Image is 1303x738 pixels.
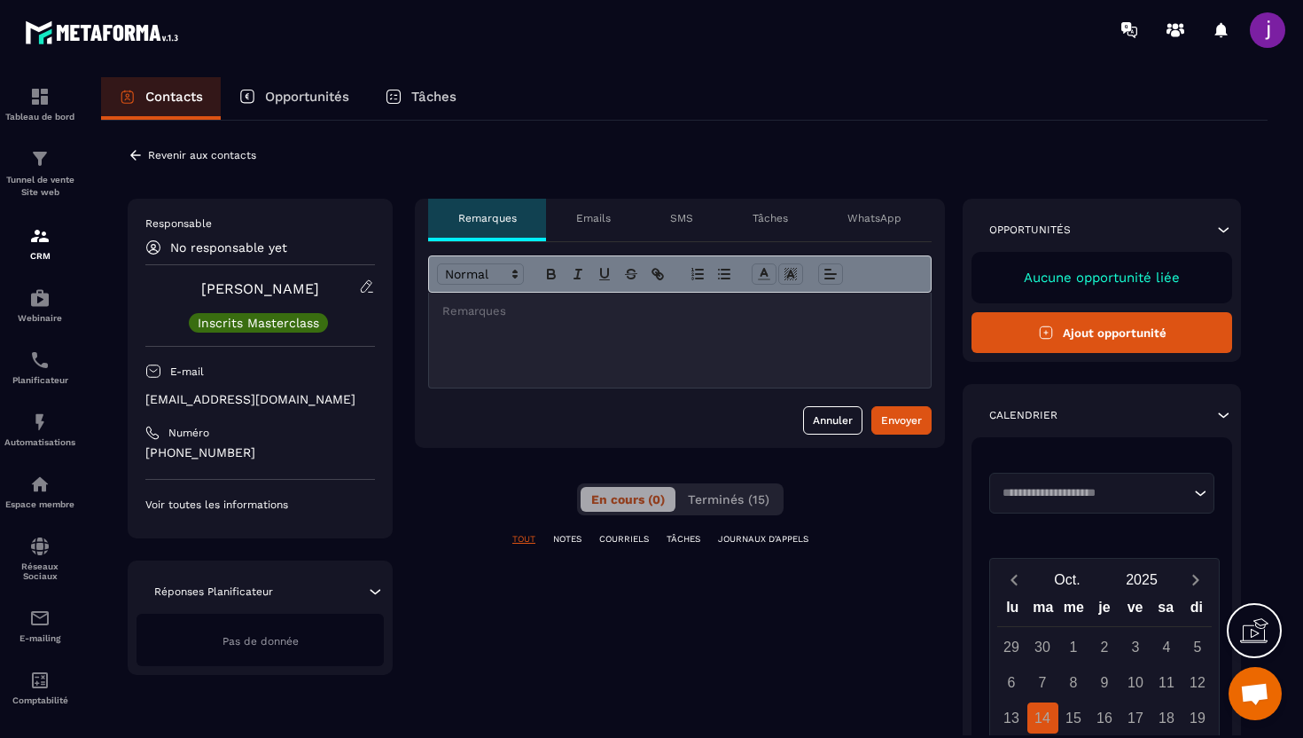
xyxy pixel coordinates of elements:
[553,533,581,546] p: NOTES
[599,533,649,546] p: COURRIELS
[145,216,375,231] p: Responsable
[4,112,75,122] p: Tableau de bord
[29,148,51,169] img: formation
[803,406,862,435] button: Annuler
[989,408,1057,422] p: Calendrier
[170,240,287,255] p: No responsable yet
[989,473,1214,514] div: Search for option
[145,498,375,512] p: Voir toutes les informations
[1027,703,1058,734] div: 14
[996,632,1027,663] div: 29
[4,375,75,385] p: Planificateur
[1229,667,1282,720] div: Ouvrir le chat
[971,312,1232,353] button: Ajout opportunité
[997,568,1030,592] button: Previous month
[1151,703,1182,734] div: 18
[1182,667,1213,698] div: 12
[1089,632,1120,663] div: 2
[997,595,1028,626] div: lu
[688,492,769,506] span: Terminés (15)
[1058,595,1089,626] div: me
[148,149,256,161] p: Revenir aux contacts
[145,89,203,105] p: Contacts
[1151,595,1182,626] div: sa
[4,135,75,212] a: formationformationTunnel de vente Site web
[4,212,75,274] a: formationformationCRM
[996,703,1027,734] div: 13
[667,533,700,546] p: TÂCHES
[4,437,75,447] p: Automatisations
[881,412,922,429] div: Envoyer
[1030,564,1104,595] button: Open months overlay
[4,313,75,323] p: Webinaire
[411,89,456,105] p: Tâches
[4,561,75,581] p: Réseaux Sociaux
[221,77,367,120] a: Opportunités
[591,492,665,506] span: En cours (0)
[4,336,75,398] a: schedulerschedulerPlanificateur
[1028,595,1059,626] div: ma
[29,608,51,629] img: email
[847,211,901,225] p: WhatsApp
[4,656,75,718] a: accountantaccountantComptabilité
[989,270,1214,286] p: Aucune opportunité liée
[4,251,75,261] p: CRM
[1027,632,1058,663] div: 30
[4,499,75,509] p: Espace membre
[222,635,299,648] span: Pas de donnée
[4,522,75,594] a: social-networksocial-networkRéseaux Sociaux
[201,280,319,297] a: [PERSON_NAME]
[29,225,51,247] img: formation
[4,460,75,522] a: automationsautomationsEspace membre
[1182,703,1213,734] div: 19
[1151,632,1182,663] div: 4
[29,670,51,691] img: accountant
[29,412,51,433] img: automations
[1058,632,1089,663] div: 1
[1089,703,1120,734] div: 16
[1120,703,1151,734] div: 17
[1058,667,1089,698] div: 8
[29,536,51,557] img: social-network
[29,349,51,371] img: scheduler
[996,484,1190,502] input: Search for option
[168,426,209,440] p: Numéro
[1089,667,1120,698] div: 9
[989,223,1071,237] p: Opportunités
[581,487,675,512] button: En cours (0)
[1027,667,1058,698] div: 7
[4,73,75,135] a: formationformationTableau de bord
[458,211,517,225] p: Remarques
[1058,703,1089,734] div: 15
[1120,667,1151,698] div: 10
[576,211,611,225] p: Emails
[1182,632,1213,663] div: 5
[1120,632,1151,663] div: 3
[145,391,375,408] p: [EMAIL_ADDRESS][DOMAIN_NAME]
[367,77,474,120] a: Tâches
[4,274,75,336] a: automationsautomationsWebinaire
[4,594,75,656] a: emailemailE-mailing
[4,174,75,199] p: Tunnel de vente Site web
[145,444,375,461] p: [PHONE_NUMBER]
[677,487,780,512] button: Terminés (15)
[198,317,319,329] p: Inscrits Masterclass
[4,695,75,705] p: Comptabilité
[753,211,788,225] p: Tâches
[265,89,349,105] p: Opportunités
[1120,595,1151,626] div: ve
[871,406,932,435] button: Envoyer
[1179,568,1212,592] button: Next month
[1151,667,1182,698] div: 11
[170,365,204,379] p: E-mail
[4,633,75,643] p: E-mailing
[512,533,535,546] p: TOUT
[670,211,693,225] p: SMS
[1181,595,1212,626] div: di
[29,287,51,309] img: automations
[29,474,51,495] img: automations
[154,585,273,599] p: Réponses Planificateur
[1089,595,1120,626] div: je
[101,77,221,120] a: Contacts
[29,86,51,107] img: formation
